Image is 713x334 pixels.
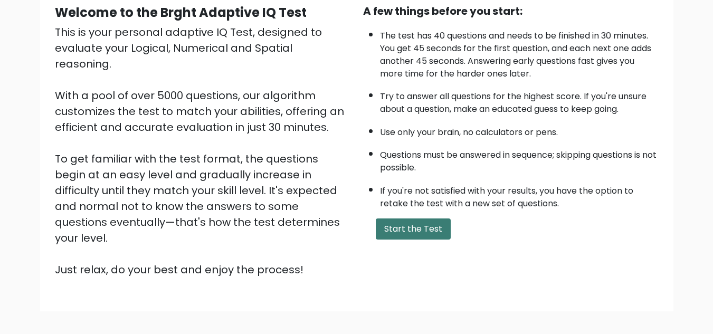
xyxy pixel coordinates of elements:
li: Questions must be answered in sequence; skipping questions is not possible. [380,144,659,174]
li: If you're not satisfied with your results, you have the option to retake the test with a new set ... [380,179,659,210]
b: Welcome to the Brght Adaptive IQ Test [55,4,307,21]
li: Use only your brain, no calculators or pens. [380,121,659,139]
li: Try to answer all questions for the highest score. If you're unsure about a question, make an edu... [380,85,659,116]
div: A few things before you start: [363,3,659,19]
li: The test has 40 questions and needs to be finished in 30 minutes. You get 45 seconds for the firs... [380,24,659,80]
button: Start the Test [376,218,451,240]
div: This is your personal adaptive IQ Test, designed to evaluate your Logical, Numerical and Spatial ... [55,24,350,278]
